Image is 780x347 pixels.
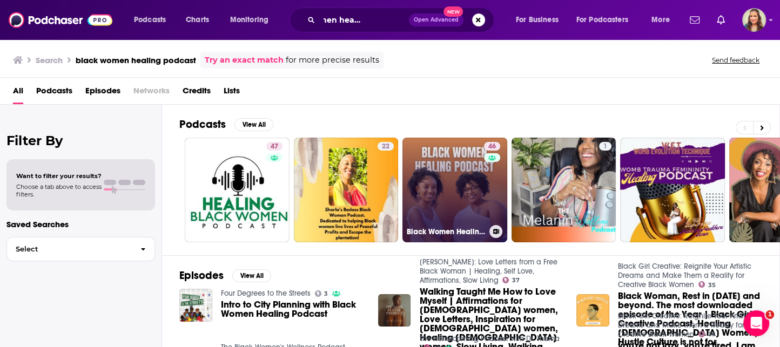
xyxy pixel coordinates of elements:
span: 47 [271,141,278,152]
span: Monitoring [230,12,268,28]
a: Podcasts [36,82,72,104]
span: Choose a tab above to access filters. [16,183,102,198]
span: 3 [324,291,328,296]
span: Open Advanced [414,17,459,23]
img: User Profile [742,8,766,32]
h3: black women healing podcast [76,55,196,65]
a: 47 [266,142,283,151]
button: open menu [126,11,180,29]
span: Networks [133,82,170,104]
a: EpisodesView All [179,269,271,282]
a: Credits [183,82,211,104]
a: 1 [512,138,616,242]
span: New [443,6,463,17]
button: Select [6,237,155,261]
img: Podchaser - Follow, Share and Rate Podcasts [9,10,112,30]
button: View All [234,118,273,131]
a: 3 [315,290,328,297]
a: 47 [185,138,290,242]
h3: Search [36,55,63,65]
span: For Podcasters [576,12,628,28]
a: Black Girl Creative: Reignite Your Artistic Dreams and Make Them a Reality for Creative Black Women [618,311,751,339]
button: View All [232,269,271,282]
a: Charts [179,11,216,29]
span: 37 [512,278,520,283]
a: Try an exact match [205,54,284,66]
a: PodcastsView All [179,118,273,131]
a: Alecia Renece: Love Letters from a Free Black Woman | Healing, Self Love, Affirmations, Slow Living [419,257,557,285]
a: Show notifications dropdown [712,11,729,29]
a: Episodes [85,82,120,104]
p: Saved Searches [6,219,155,229]
span: Select [7,246,132,253]
span: 35 [708,332,716,337]
a: 1 [599,142,611,151]
span: Want to filter your results? [16,172,102,180]
button: open menu [644,11,683,29]
img: Black Woman, Rest in 2022 and beyond. The most downloaded episode of the Year | Black Girl Creati... [576,294,609,327]
button: Send feedback [709,56,763,65]
button: open menu [569,11,644,29]
button: open menu [223,11,283,29]
h3: Black Women Healing Pod [407,227,485,236]
span: 1 [765,310,774,319]
span: Charts [186,12,209,28]
img: Intro to City Planning with Black Women Healing Podcast [179,289,212,322]
a: Show notifications dropdown [685,11,704,29]
a: 46 [484,142,500,151]
span: Podcasts [134,12,166,28]
a: 37 [502,277,520,283]
span: For Business [516,12,559,28]
h2: Filter By [6,133,155,148]
span: 35 [708,283,716,288]
span: More [651,12,670,28]
a: 35 [698,281,716,288]
span: Logged in as adriana.guzman [742,8,766,32]
input: Search podcasts, credits, & more... [319,11,409,29]
h2: Episodes [179,269,224,282]
a: 22 [378,142,394,151]
img: Walking Taught Me How to Love Myself | Affirmations for Black women, Love Letters, Inspiration fo... [378,294,411,327]
span: 1 [603,141,607,152]
button: Open AdvancedNew [409,13,463,26]
a: Lists [224,82,240,104]
a: Black Girl Creative: Reignite Your Artistic Dreams and Make Them a Reality for Creative Black Women [618,262,751,289]
span: 46 [488,141,496,152]
a: Four Degrees to the Streets [221,289,311,298]
a: 22 [294,138,399,242]
span: for more precise results [286,54,379,66]
h2: Podcasts [179,118,226,131]
a: 35 [698,331,716,337]
a: All [13,82,23,104]
a: Intro to City Planning with Black Women Healing Podcast [221,300,365,318]
button: open menu [508,11,572,29]
span: 22 [382,141,389,152]
a: 46Black Women Healing Pod [402,138,507,242]
a: The Homecoming Podcast with Dr. Thema [419,334,559,343]
iframe: Intercom live chat [743,310,769,336]
button: Show profile menu [742,8,766,32]
div: Search podcasts, credits, & more... [300,8,505,32]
